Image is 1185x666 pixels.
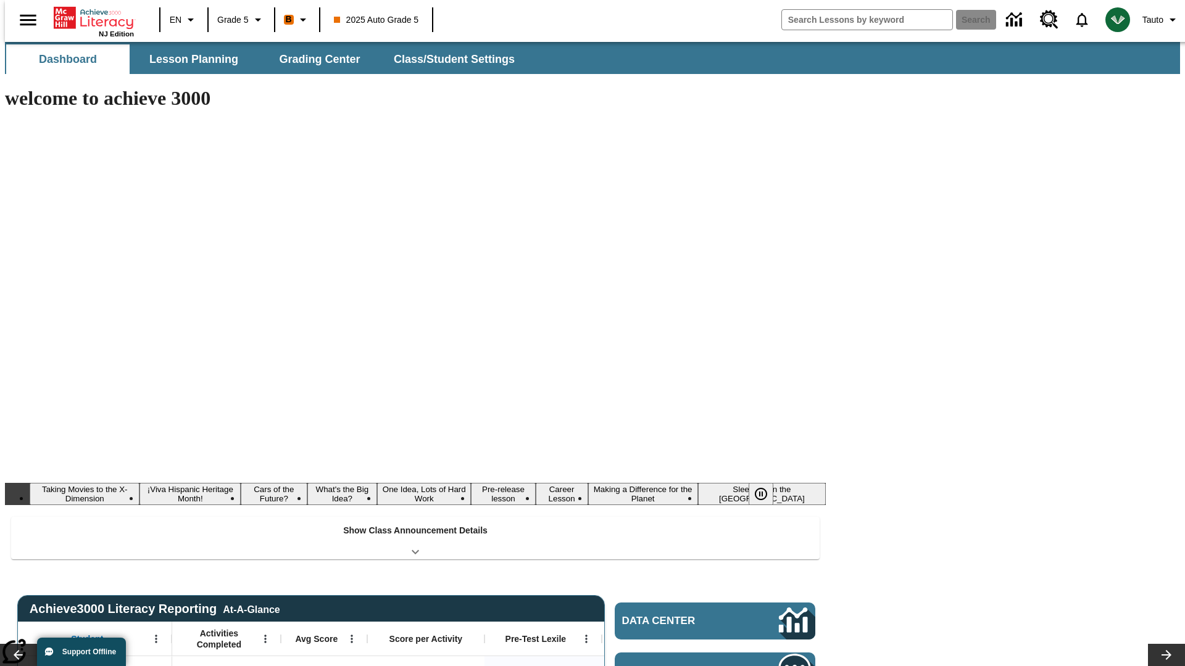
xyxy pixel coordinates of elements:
[536,483,588,505] button: Slide 7 Career Lesson
[256,630,275,648] button: Open Menu
[377,483,471,505] button: Slide 5 One Idea, Lots of Hard Work
[71,633,103,644] span: Student
[62,647,116,656] span: Support Offline
[54,6,134,30] a: Home
[5,42,1180,74] div: SubNavbar
[258,44,381,74] button: Grading Center
[1066,4,1098,36] a: Notifications
[1137,9,1185,31] button: Profile/Settings
[30,483,139,505] button: Slide 1 Taking Movies to the X-Dimension
[212,9,270,31] button: Grade: Grade 5, Select a grade
[132,44,256,74] button: Lesson Planning
[5,87,826,110] h1: welcome to achieve 3000
[217,14,249,27] span: Grade 5
[5,44,526,74] div: SubNavbar
[1033,3,1066,36] a: Resource Center, Will open in new tab
[54,4,134,38] div: Home
[286,12,292,27] span: B
[384,44,525,74] button: Class/Student Settings
[99,30,134,38] span: NJ Edition
[295,633,338,644] span: Avg Score
[307,483,378,505] button: Slide 4 What's the Big Idea?
[147,630,165,648] button: Open Menu
[1098,4,1137,36] button: Select a new avatar
[241,483,307,505] button: Slide 3 Cars of the Future?
[37,638,126,666] button: Support Offline
[343,630,361,648] button: Open Menu
[170,14,181,27] span: EN
[588,483,698,505] button: Slide 8 Making a Difference for the Planet
[577,630,596,648] button: Open Menu
[1105,7,1130,32] img: avatar image
[615,602,815,639] a: Data Center
[389,633,463,644] span: Score per Activity
[698,483,826,505] button: Slide 9 Sleepless in the Animal Kingdom
[178,628,260,650] span: Activities Completed
[164,9,204,31] button: Language: EN, Select a language
[334,14,419,27] span: 2025 Auto Grade 5
[10,2,46,38] button: Open side menu
[749,483,786,505] div: Pause
[782,10,952,30] input: search field
[223,602,280,615] div: At-A-Glance
[999,3,1033,37] a: Data Center
[505,633,567,644] span: Pre-Test Lexile
[343,524,488,537] p: Show Class Announcement Details
[139,483,241,505] button: Slide 2 ¡Viva Hispanic Heritage Month!
[622,615,738,627] span: Data Center
[11,517,820,559] div: Show Class Announcement Details
[1142,14,1163,27] span: Tauto
[749,483,773,505] button: Pause
[471,483,535,505] button: Slide 6 Pre-release lesson
[1148,644,1185,666] button: Lesson carousel, Next
[279,9,315,31] button: Boost Class color is orange. Change class color
[30,602,280,616] span: Achieve3000 Literacy Reporting
[6,44,130,74] button: Dashboard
